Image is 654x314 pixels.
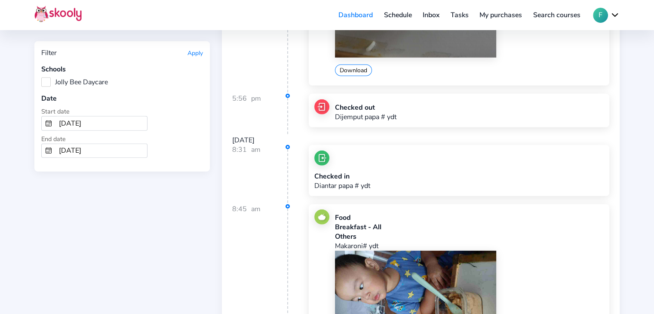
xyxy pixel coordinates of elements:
div: [DATE] [232,135,609,145]
a: Dashboard [333,8,378,22]
a: Tasks [445,8,474,22]
div: Food [335,213,604,222]
ion-icon: calendar outline [45,120,52,127]
div: Checked out [335,103,396,112]
button: Download [335,65,372,76]
span: Start date [41,107,70,116]
button: calendar outline [42,144,55,158]
p: Diantar papa # ydt [314,181,370,191]
img: checkin.jpg [314,151,329,166]
div: Others [335,232,604,241]
input: To Date [55,144,147,158]
button: Fchevron down outline [593,8,620,23]
div: Breakfast - All [335,222,604,232]
label: Jolly Bee Daycare [41,77,108,87]
div: Checked in [314,172,370,181]
button: Apply [187,49,203,57]
div: Filter [41,48,57,58]
div: 8:31 [232,145,289,203]
p: Makaroni# ydt [335,241,604,251]
button: calendar outline [42,117,55,130]
img: food.jpg [314,209,329,225]
a: Schedule [378,8,418,22]
span: End date [41,135,66,143]
a: My purchases [474,8,528,22]
a: Inbox [417,8,445,22]
div: pm [251,94,261,134]
img: checkout.jpg [314,99,329,114]
div: Schools [41,65,203,74]
img: Skooly [34,6,82,22]
div: am [251,145,261,203]
p: Dijemput papa # ydt [335,112,396,122]
div: Date [41,94,203,103]
ion-icon: calendar outline [45,147,52,154]
a: Search courses [528,8,586,22]
input: From Date [55,117,147,130]
div: 5:56 [232,94,289,134]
